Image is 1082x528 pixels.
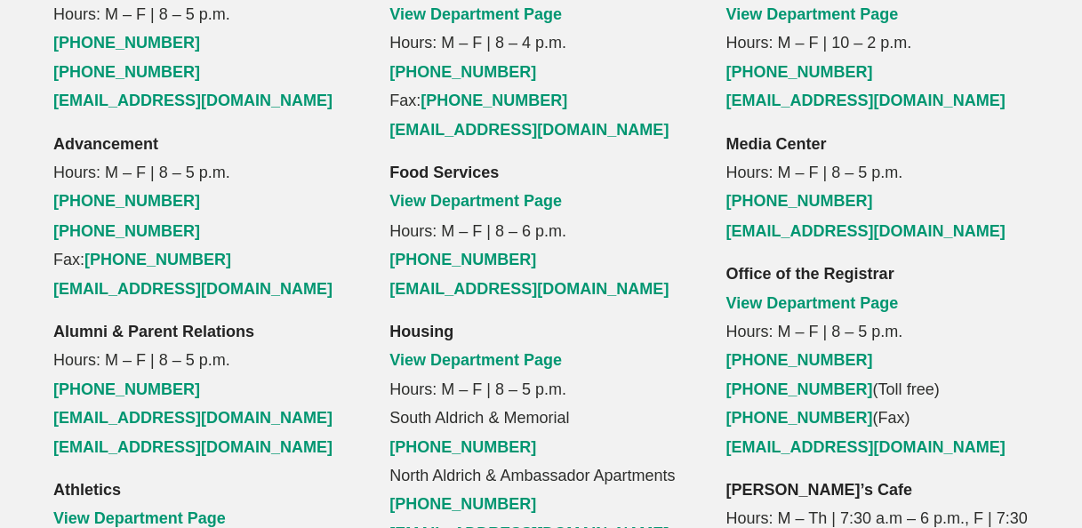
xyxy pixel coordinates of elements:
strong: Housing [389,322,453,340]
strong: Food Services [389,164,499,181]
strong: Media Center [725,135,826,153]
strong: Office of the Registrar [725,264,894,282]
a: [PHONE_NUMBER] [53,380,200,397]
a: [EMAIL_ADDRESS][DOMAIN_NAME] [725,92,1005,109]
a: [PHONE_NUMBER] [389,494,536,512]
strong: [PERSON_NAME]’s Cafe [725,480,911,498]
strong: Alumni & Parent Relations [53,322,254,340]
a: View Department Page [53,508,226,526]
a: View Department Page [725,5,898,23]
strong: Athletics [53,480,121,498]
a: View Department Page [389,5,562,23]
a: [PHONE_NUMBER] [53,221,200,239]
a: [PHONE_NUMBER] [725,350,872,368]
a: [EMAIL_ADDRESS][DOMAIN_NAME] [53,437,333,455]
a: [PHONE_NUMBER] [53,63,200,81]
a: [PHONE_NUMBER] [725,192,872,210]
a: [PHONE_NUMBER] [84,250,231,268]
a: [EMAIL_ADDRESS][DOMAIN_NAME] [725,221,1005,239]
a: View Department Page [725,293,898,311]
p: Hours: M – F | 8 – 5 p.m. [53,316,357,460]
a: [PHONE_NUMBER] [53,192,200,210]
p: Hours: M – F | 8 – 5 p.m. [725,130,1029,245]
a: View Department Page [389,350,562,368]
a: [EMAIL_ADDRESS][DOMAIN_NAME] [389,279,669,297]
a: View Department Page [389,192,562,210]
p: Hours: M – F | 8 – 5 p.m. (Toll free) (Fax) [725,259,1029,460]
a: [EMAIL_ADDRESS][DOMAIN_NAME] [53,408,333,426]
a: [PHONE_NUMBER] [389,437,536,455]
a: [PHONE_NUMBER] [725,380,872,397]
a: [EMAIL_ADDRESS][DOMAIN_NAME] [53,92,333,109]
a: [PHONE_NUMBER] [421,92,567,109]
a: [EMAIL_ADDRESS][DOMAIN_NAME] [389,121,669,139]
p: Hours: M – F | 8 – 5 p.m. Fax: [53,130,357,302]
p: Hours: M – F | 8 – 6 p.m. [389,158,693,302]
a: [PHONE_NUMBER] [389,63,536,81]
a: [PHONE_NUMBER] [725,408,872,426]
a: [EMAIL_ADDRESS][DOMAIN_NAME] [53,279,333,297]
strong: Advancement [53,135,158,153]
a: [PHONE_NUMBER] [389,250,536,268]
a: [PHONE_NUMBER] [53,34,200,52]
a: [PHONE_NUMBER] [725,63,872,81]
a: [EMAIL_ADDRESS][DOMAIN_NAME] [725,437,1005,455]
